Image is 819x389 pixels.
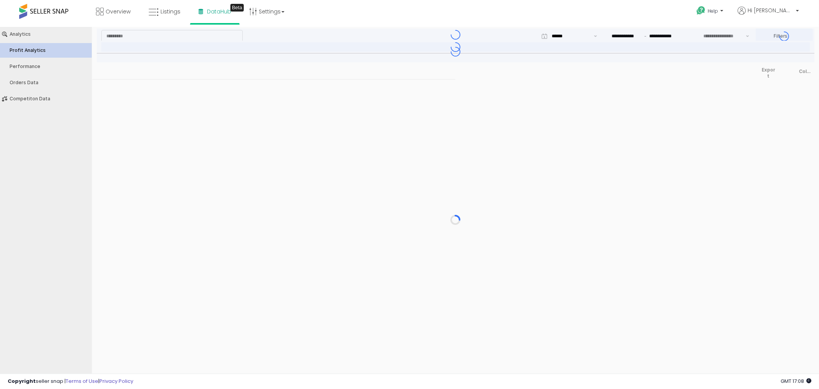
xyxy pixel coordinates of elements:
span: Hi [PERSON_NAME] [748,7,794,14]
a: Terms of Use [66,377,98,385]
span: Listings [160,8,180,15]
a: Hi [PERSON_NAME] [738,7,799,24]
div: Performance [10,37,90,42]
div: ExportColumns [92,37,819,349]
div: Competiton Data [10,69,90,75]
span: 2025-09-8 17:08 GMT [781,377,811,385]
div: seller snap | | [8,378,133,385]
div: Analytics [10,5,90,10]
a: Privacy Policy [99,377,133,385]
div: Profit Analytics [10,21,90,26]
div: Orders Data [10,53,90,58]
span: Help [708,8,718,14]
span: Overview [106,8,131,15]
i: Get Help [696,6,706,15]
span: DataHub [207,8,231,15]
div: Progress circle [450,188,460,198]
strong: Copyright [8,377,36,385]
div: Tooltip anchor [230,4,244,12]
